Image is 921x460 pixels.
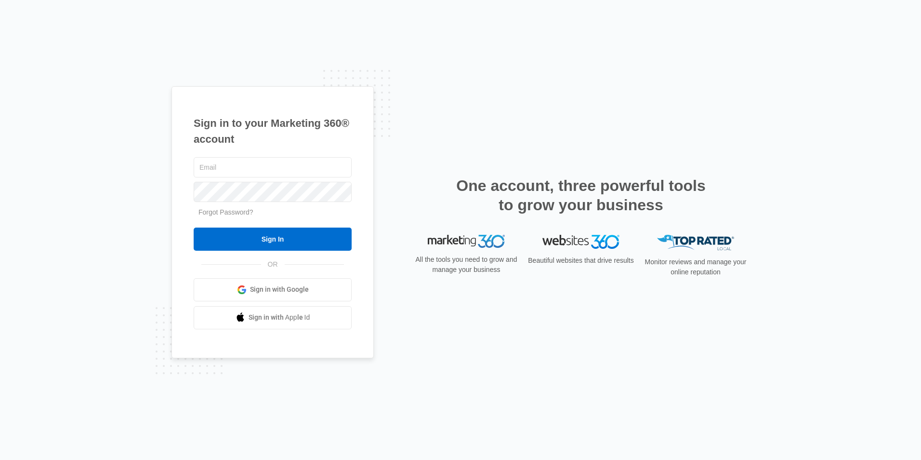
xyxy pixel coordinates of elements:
[412,255,520,275] p: All the tools you need to grow and manage your business
[250,284,309,295] span: Sign in with Google
[453,176,709,215] h2: One account, three powerful tools to grow your business
[194,228,352,251] input: Sign In
[428,235,505,248] img: Marketing 360
[194,157,352,177] input: Email
[527,256,635,266] p: Beautiful websites that drive results
[194,306,352,329] a: Sign in with Apple Id
[249,312,310,323] span: Sign in with Apple Id
[642,257,750,277] p: Monitor reviews and manage your online reputation
[194,115,352,147] h1: Sign in to your Marketing 360® account
[542,235,619,249] img: Websites 360
[657,235,734,251] img: Top Rated Local
[194,278,352,301] a: Sign in with Google
[198,208,253,216] a: Forgot Password?
[261,259,285,270] span: OR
